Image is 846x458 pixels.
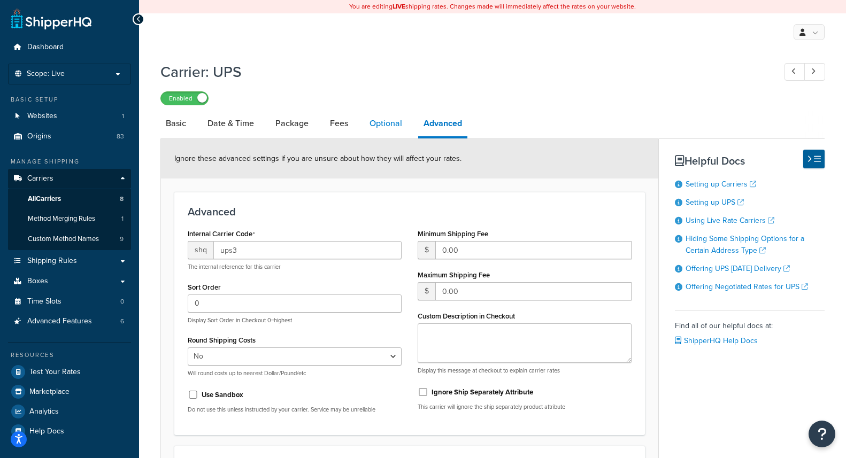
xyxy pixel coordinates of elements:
a: Method Merging Rules1 [8,209,131,229]
a: Custom Method Names9 [8,229,131,249]
span: All Carriers [28,195,61,204]
span: Ignore these advanced settings if you are unsure about how they will affect your rates. [174,153,462,164]
span: 83 [117,132,124,141]
span: shq [188,241,213,259]
span: 1 [121,214,124,223]
li: Method Merging Rules [8,209,131,229]
a: Using Live Rate Carriers [686,215,774,226]
a: Help Docs [8,422,131,441]
label: Custom Description in Checkout [418,312,515,320]
a: Dashboard [8,37,131,57]
span: Origins [27,132,51,141]
span: $ [418,241,435,259]
a: Test Your Rates [8,362,131,382]
label: Use Sandbox [202,390,243,400]
h3: Helpful Docs [675,155,825,167]
label: Round Shipping Costs [188,336,256,344]
label: Sort Order [188,283,221,291]
a: AllCarriers8 [8,189,131,209]
b: LIVE [393,2,405,11]
p: Display Sort Order in Checkout 0=highest [188,316,402,324]
a: Previous Record [785,63,805,81]
label: Enabled [161,92,208,105]
a: Websites1 [8,106,131,126]
p: Display this message at checkout to explain carrier rates [418,367,632,375]
a: Origins83 [8,127,131,146]
a: Date & Time [202,111,259,136]
li: Advanced Features [8,312,131,331]
a: Shipping Rules [8,251,131,271]
span: Method Merging Rules [28,214,95,223]
a: Offering UPS [DATE] Delivery [686,263,790,274]
button: Hide Help Docs [803,150,825,168]
span: Test Your Rates [29,368,81,377]
a: Setting up UPS [686,197,744,208]
span: Scope: Live [27,69,65,79]
span: 9 [120,235,124,244]
p: Will round costs up to nearest Dollar/Pound/etc [188,369,402,377]
span: Carriers [27,174,53,183]
label: Maximum Shipping Fee [418,271,490,279]
button: Open Resource Center [809,421,835,447]
a: Advanced [418,111,467,138]
a: Package [270,111,314,136]
div: Manage Shipping [8,157,131,166]
a: Carriers [8,169,131,189]
a: Boxes [8,271,131,291]
p: Do not use this unless instructed by your carrier. Service may be unreliable [188,406,402,414]
a: Analytics [8,402,131,421]
a: ShipperHQ Help Docs [675,335,758,346]
p: The internal reference for this carrier [188,263,402,271]
span: Help Docs [29,427,64,436]
a: Fees [325,111,353,136]
span: 8 [120,195,124,204]
li: Carriers [8,169,131,250]
a: Setting up Carriers [686,178,756,190]
span: Websites [27,112,57,121]
li: Time Slots [8,292,131,312]
span: Time Slots [27,297,61,306]
li: Websites [8,106,131,126]
h1: Carrier: UPS [160,61,765,82]
li: Custom Method Names [8,229,131,249]
label: Internal Carrier Code [188,230,255,238]
div: Find all of our helpful docs at: [675,310,825,348]
a: Offering Negotiated Rates for UPS [686,281,808,292]
label: Minimum Shipping Fee [418,230,488,238]
a: Advanced Features6 [8,312,131,331]
a: Marketplace [8,382,131,401]
a: Time Slots0 [8,292,131,312]
div: Resources [8,351,131,360]
span: Custom Method Names [28,235,99,244]
a: Hiding Some Shipping Options for a Certain Address Type [686,233,804,256]
span: Advanced Features [27,317,92,326]
li: Origins [8,127,131,146]
span: Shipping Rules [27,257,77,266]
div: Basic Setup [8,95,131,104]
a: Basic [160,111,191,136]
span: 0 [120,297,124,306]
span: Boxes [27,277,48,286]
span: Analytics [29,407,59,416]
span: Marketplace [29,387,70,397]
a: Optional [364,111,407,136]
label: Ignore Ship Separately Attribute [432,387,533,397]
p: This carrier will ignore the ship separately product attribute [418,403,632,411]
span: $ [418,282,435,300]
h3: Advanced [188,206,632,218]
span: 1 [122,112,124,121]
a: Next Record [804,63,825,81]
span: Dashboard [27,43,64,52]
span: 6 [120,317,124,326]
